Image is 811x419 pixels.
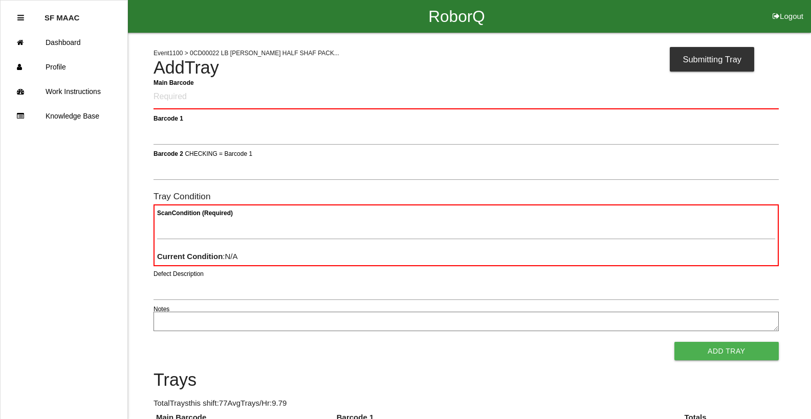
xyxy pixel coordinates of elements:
a: Dashboard [1,30,127,55]
h4: Trays [154,370,779,390]
h4: Add Tray [154,58,779,78]
label: Notes [154,305,169,314]
p: SF MAAC [45,6,79,22]
span: Event 1100 > 0CD00022 LB [PERSON_NAME] HALF SHAF PACK... [154,50,339,57]
b: Main Barcode [154,79,194,86]
button: Add Tray [674,342,779,360]
span: CHECKING = Barcode 1 [185,150,252,157]
a: Knowledge Base [1,104,127,128]
label: Defect Description [154,269,204,278]
input: Required [154,85,779,109]
p: Total Trays this shift: 77 Avg Trays /Hr: 9.79 [154,398,779,409]
b: Barcode 1 [154,114,183,122]
div: Close [17,6,24,30]
b: Scan Condition (Required) [157,209,233,217]
b: Barcode 2 [154,150,183,157]
a: Profile [1,55,127,79]
span: : N/A [157,252,238,261]
div: Submitting Tray [670,47,754,72]
b: Current Condition [157,252,223,261]
a: Work Instructions [1,79,127,104]
h6: Tray Condition [154,192,779,201]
